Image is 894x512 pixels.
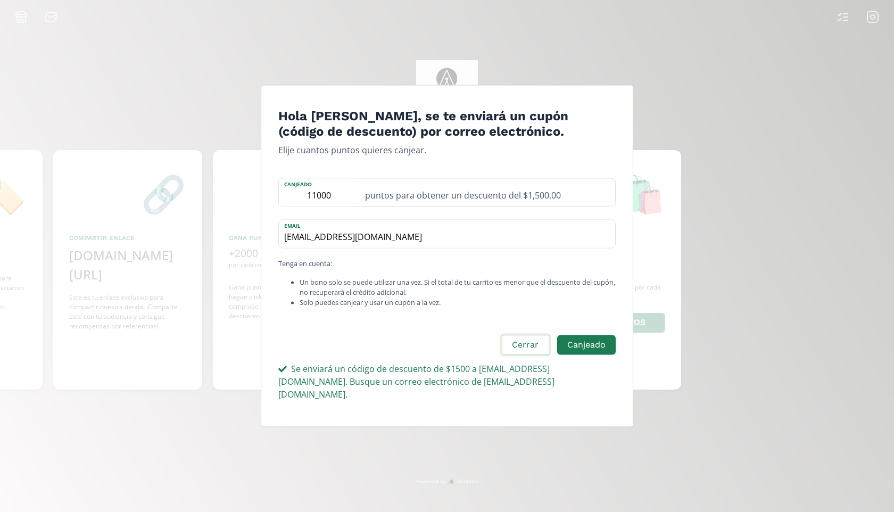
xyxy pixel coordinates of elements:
button: Canjeado [557,335,616,355]
p: Elije cuantos puntos quieres canjear. [278,144,616,156]
div: Se enviará un código de descuento de $1500 a [EMAIL_ADDRESS][DOMAIN_NAME]. Busque un correo elect... [278,363,616,401]
label: email [279,220,605,230]
div: puntos para obtener un descuento del $1,500.00 [359,178,615,206]
div: Edit Program [261,85,633,427]
li: Solo puedes canjear y usar un cupón a la vez. [300,298,616,308]
p: Tenga en cuenta: [278,259,616,269]
li: Un bono solo se puede utilizar una vez. Si el total de tu carrito es menor que el descuento del c... [300,277,616,298]
button: Cerrar [500,334,550,357]
label: Canjeado [279,178,359,188]
h4: Hola [PERSON_NAME], se te enviará un cupón (código de descuento) por correo electrónico. [278,109,616,139]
